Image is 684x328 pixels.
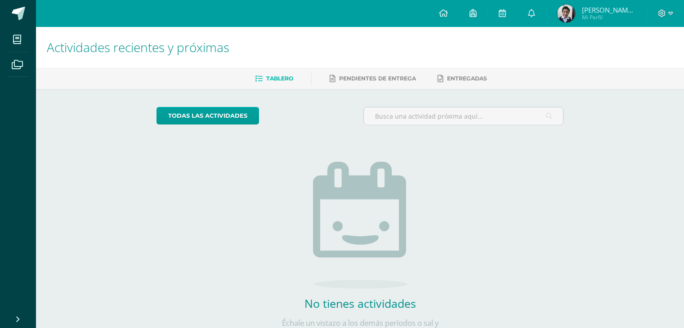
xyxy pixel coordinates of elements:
span: Tablero [266,75,293,82]
a: Tablero [255,71,293,86]
span: Entregadas [447,75,487,82]
img: e8a7a889ae59ebb5c0d64d684ca48457.png [557,4,575,22]
a: todas las Actividades [156,107,259,124]
h2: No tienes actividades [270,296,450,311]
img: no_activities.png [313,162,407,288]
span: [PERSON_NAME] de [PERSON_NAME] [582,5,636,14]
span: Mi Perfil [582,13,636,21]
span: Pendientes de entrega [339,75,416,82]
a: Entregadas [438,71,487,86]
span: Actividades recientes y próximas [47,39,229,56]
input: Busca una actividad próxima aquí... [364,107,563,125]
a: Pendientes de entrega [330,71,416,86]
